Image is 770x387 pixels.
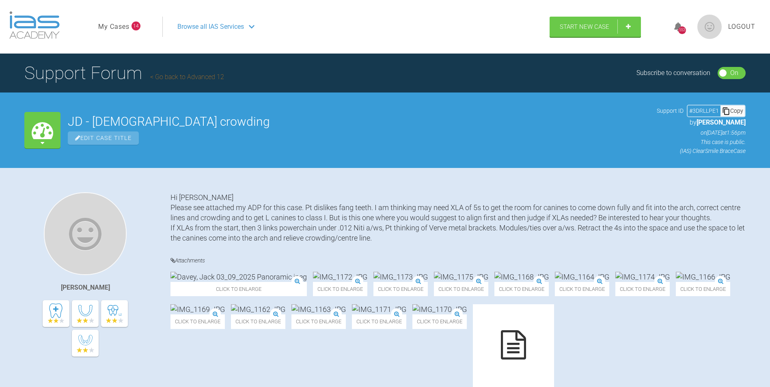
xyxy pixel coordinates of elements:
a: Start New Case [550,17,641,37]
img: logo-light.3e3ef733.png [9,11,60,39]
p: on [DATE] at 1:56pm [657,128,746,137]
span: 14 [132,21,140,30]
span: Click to enlarge [373,282,428,296]
div: # 3DRLLPE1 [688,106,720,115]
span: Click to enlarge [291,314,346,329]
img: IMG_1168.JPG [494,272,549,282]
span: Click to enlarge [352,314,406,329]
img: IMG_1169.JPG [170,304,225,314]
img: IMG_1162.JPG [231,304,285,314]
span: Click to enlarge [170,314,225,329]
span: Start New Case [560,23,609,30]
p: (IAS) ClearSmile Brace Case [657,146,746,155]
img: IMG_1174.JPG [615,272,670,282]
img: Davey, Jack 03_09_2025 Panoramic.jpeg [170,272,307,282]
span: Browse all IAS Services [177,21,244,32]
span: Click to enlarge [615,282,670,296]
img: profile.png [697,15,722,39]
div: Hi [PERSON_NAME] Please see attached my ADP for this case. Pt dislikes fang teeth. I am thinking ... [170,192,746,243]
p: by [657,117,746,128]
span: Click to enlarge [555,282,609,296]
span: Click to enlarge [170,282,307,296]
div: 553 [678,26,686,34]
img: Sarah Gatley [44,192,127,275]
img: IMG_1175.JPG [434,272,488,282]
h2: JD - [DEMOGRAPHIC_DATA] crowding [68,116,649,128]
img: IMG_1170.JPG [412,304,467,314]
div: [PERSON_NAME] [61,282,110,293]
span: Support ID [657,106,684,115]
img: IMG_1172.JPG [313,272,367,282]
a: My Cases [98,21,129,32]
span: Click to enlarge [434,282,488,296]
span: Edit Case Title [68,131,139,145]
div: Subscribe to conversation [636,68,710,78]
span: Click to enlarge [412,314,467,329]
img: IMG_1166.JPG [676,272,730,282]
a: Go back to Advanced 12 [150,73,224,81]
span: Click to enlarge [313,282,367,296]
p: This case is public. [657,138,746,146]
h4: Attachments [170,256,746,266]
img: IMG_1173.JPG [373,272,428,282]
img: IMG_1171.JPG [352,304,406,314]
span: Click to enlarge [231,314,285,329]
a: Logout [728,21,755,32]
img: IMG_1163.JPG [291,304,346,314]
span: Click to enlarge [676,282,730,296]
span: Click to enlarge [494,282,549,296]
span: [PERSON_NAME] [697,118,746,126]
div: On [730,68,738,78]
div: Copy [720,105,745,116]
img: IMG_1164.JPG [555,272,609,282]
h1: Support Forum [24,59,224,87]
